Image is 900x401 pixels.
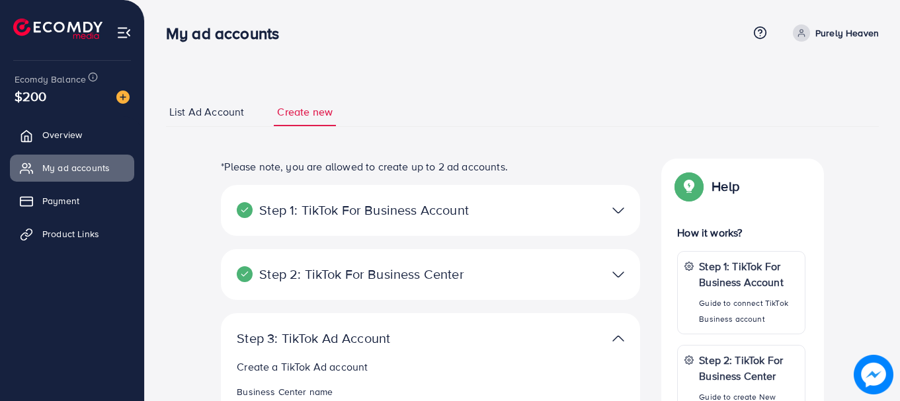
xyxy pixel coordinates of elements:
p: Guide to connect TikTok Business account [699,295,798,327]
a: My ad accounts [10,155,134,181]
p: Purely Heaven [815,25,879,41]
p: *Please note, you are allowed to create up to 2 ad accounts. [221,159,640,174]
span: Create new [277,104,333,120]
p: Step 1: TikTok For Business Account [699,258,798,290]
img: image [116,91,130,104]
h3: My ad accounts [166,24,290,43]
img: menu [116,25,132,40]
span: List Ad Account [169,104,244,120]
a: Purely Heaven [788,24,879,42]
a: Overview [10,122,134,148]
img: TikTok partner [612,329,624,348]
span: Ecomdy Balance [15,73,86,86]
span: Product Links [42,227,99,240]
span: My ad accounts [42,161,110,174]
p: Create a TikTok Ad account [237,359,624,375]
img: Popup guide [677,174,701,198]
p: How it works? [677,225,805,240]
p: Step 2: TikTok For Business Center [237,266,488,282]
img: TikTok partner [612,201,624,220]
a: Payment [10,188,134,214]
span: Overview [42,128,82,141]
p: Help [712,178,739,194]
img: image [854,355,893,394]
p: Step 3: TikTok Ad Account [237,330,488,346]
img: logo [13,18,102,39]
a: Product Links [10,221,134,247]
p: Step 1: TikTok For Business Account [237,202,488,218]
span: $200 [15,87,47,106]
p: Step 2: TikTok For Business Center [699,352,798,384]
img: TikTok partner [612,265,624,284]
span: Payment [42,194,79,207]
